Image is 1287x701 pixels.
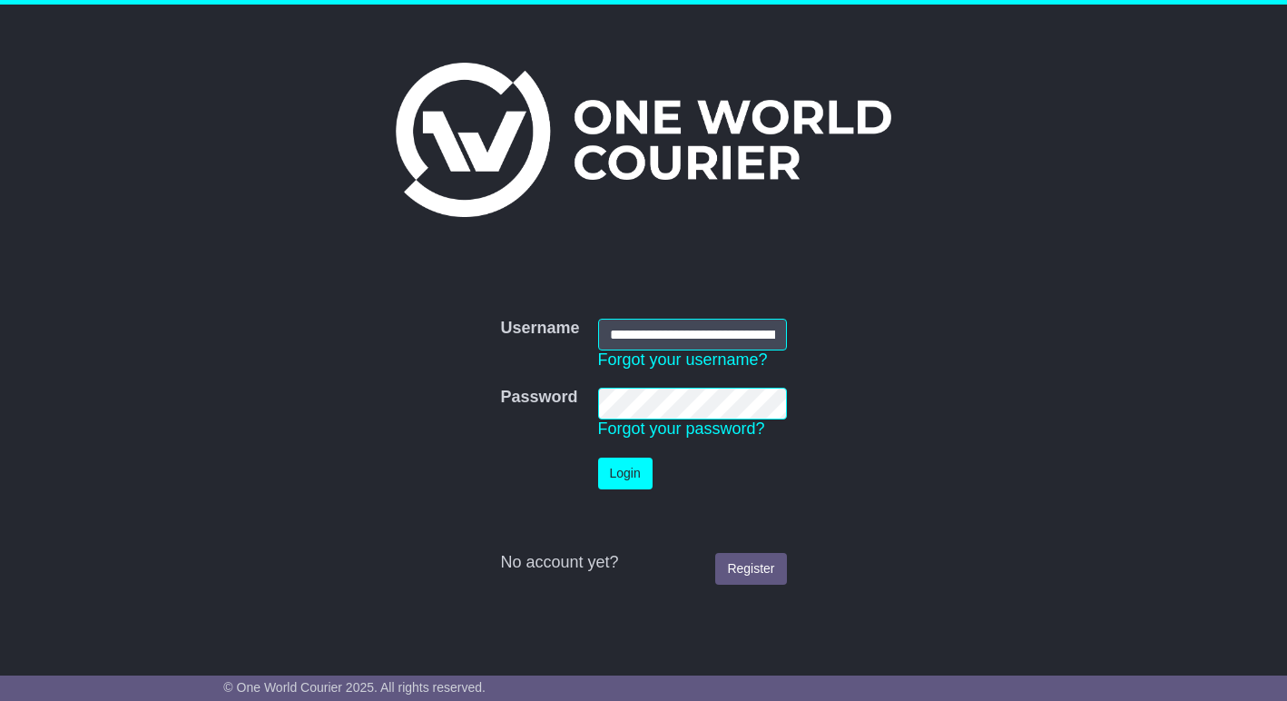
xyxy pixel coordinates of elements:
[715,553,786,585] a: Register
[598,350,768,369] a: Forgot your username?
[500,319,579,339] label: Username
[598,420,765,438] a: Forgot your password?
[223,680,486,695] span: © One World Courier 2025. All rights reserved.
[396,63,891,217] img: One World
[500,553,786,573] div: No account yet?
[500,388,577,408] label: Password
[598,458,653,489] button: Login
